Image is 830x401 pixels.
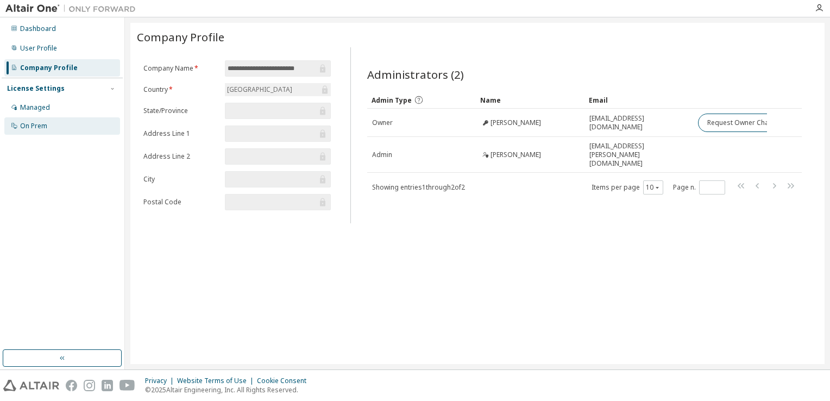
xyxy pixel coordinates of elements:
div: User Profile [20,44,57,53]
div: On Prem [20,122,47,130]
p: © 2025 Altair Engineering, Inc. All Rights Reserved. [145,385,313,394]
button: Request Owner Change [698,114,790,132]
div: Privacy [145,377,177,385]
div: Managed [20,103,50,112]
img: instagram.svg [84,380,95,391]
label: Company Name [143,64,218,73]
img: linkedin.svg [102,380,113,391]
span: Page n. [673,180,725,195]
span: Admin Type [372,96,412,105]
div: [GEOGRAPHIC_DATA] [225,84,294,96]
div: Email [589,91,689,109]
span: Showing entries 1 through 2 of 2 [372,183,465,192]
label: City [143,175,218,184]
div: Cookie Consent [257,377,313,385]
label: Address Line 2 [143,152,218,161]
span: [EMAIL_ADDRESS][DOMAIN_NAME] [589,114,688,131]
img: Altair One [5,3,141,14]
label: State/Province [143,106,218,115]
label: Address Line 1 [143,129,218,138]
div: License Settings [7,84,65,93]
span: Owner [372,118,393,127]
div: Company Profile [20,64,78,72]
label: Country [143,85,218,94]
span: [PERSON_NAME] [491,118,541,127]
span: [EMAIL_ADDRESS][PERSON_NAME][DOMAIN_NAME] [589,142,688,168]
div: Name [480,91,580,109]
span: Administrators (2) [367,67,464,82]
span: Company Profile [137,29,224,45]
img: altair_logo.svg [3,380,59,391]
img: facebook.svg [66,380,77,391]
div: Website Terms of Use [177,377,257,385]
div: [GEOGRAPHIC_DATA] [225,83,331,96]
span: [PERSON_NAME] [491,151,541,159]
span: Admin [372,151,392,159]
div: Dashboard [20,24,56,33]
button: 10 [646,183,661,192]
img: youtube.svg [120,380,135,391]
label: Postal Code [143,198,218,206]
span: Items per page [592,180,663,195]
